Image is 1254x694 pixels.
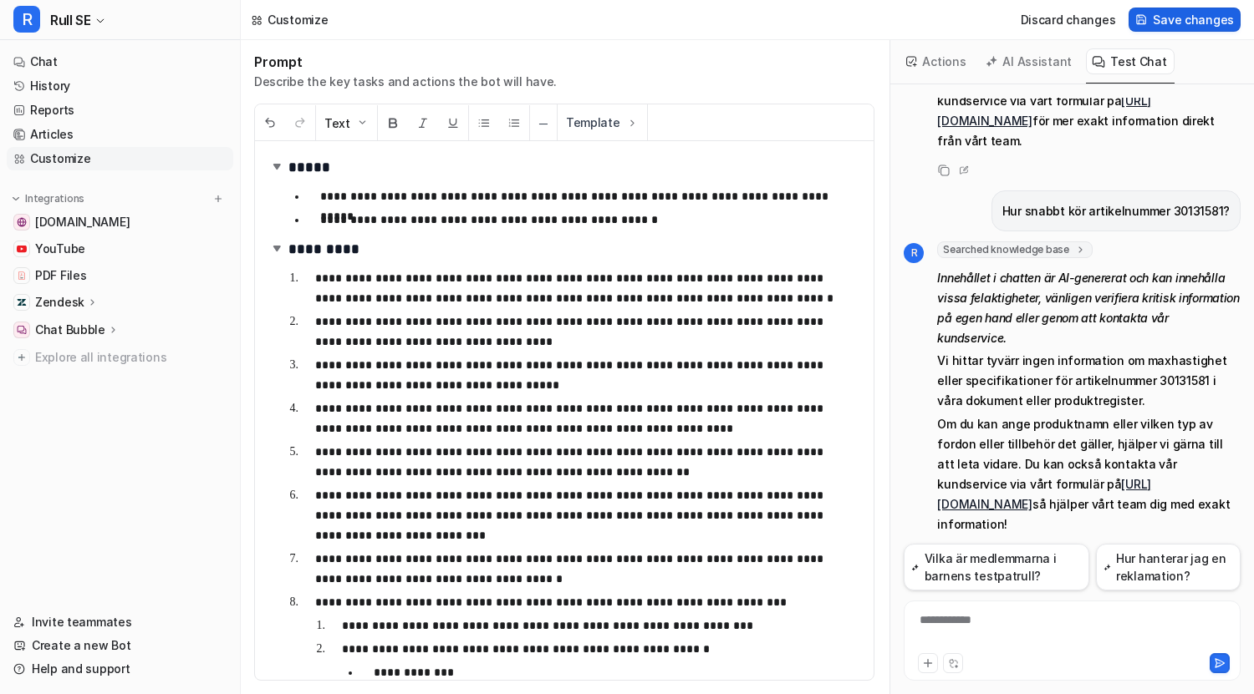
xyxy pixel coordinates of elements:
span: Save changes [1153,11,1234,28]
button: Ordered List [499,105,529,141]
a: Reports [7,99,233,122]
img: Chat Bubble [17,325,27,335]
button: Undo [255,105,285,141]
span: R [904,243,924,263]
button: Italic [408,105,438,141]
img: www.rull.se [17,217,27,227]
button: Hur hanterar jag en reklamation? [1096,544,1241,590]
button: Text [316,105,377,141]
a: Invite teammates [7,610,233,634]
button: Vilka är medlemmarna i barnens testpatrull? [904,544,1088,590]
span: Explore all integrations [35,344,227,371]
button: Template [558,104,647,140]
em: Innehållet i chatten är AI-genererat och kan innehålla vissa felaktigheter, vänligen verifiera kr... [937,271,1239,345]
img: expand menu [10,193,22,205]
img: Bold [386,116,400,129]
h1: Prompt [254,53,557,70]
button: Discard changes [1014,8,1123,32]
button: Actions [900,48,973,74]
button: Underline [438,105,468,141]
img: Zendesk [17,297,27,307]
img: Unordered List [477,116,491,129]
span: R [13,6,40,33]
a: Customize [7,147,233,170]
p: Integrations [25,192,84,205]
button: Test Chat [1086,48,1174,74]
p: Zendesk [35,294,84,311]
p: Chat Bubble [35,322,105,338]
button: Redo [285,105,315,141]
img: Redo [293,116,307,129]
img: menu_add.svg [212,193,224,205]
a: Chat [7,50,233,73]
img: Ordered List [507,116,521,129]
img: expand-arrow.svg [268,158,285,175]
a: History [7,74,233,98]
img: Template [625,116,639,129]
span: PDF Files [35,267,86,284]
a: Explore all integrations [7,346,233,369]
span: Rull SE [50,8,90,32]
img: explore all integrations [13,349,30,366]
button: Unordered List [469,105,499,141]
img: Undo [263,116,277,129]
p: Describe the key tasks and actions the bot will have. [254,73,557,90]
p: Hur snabbt kör artikelnummer 30131581? [1002,201,1230,221]
span: [DOMAIN_NAME] [35,214,130,230]
a: [URL][DOMAIN_NAME] [937,94,1151,128]
a: YouTubeYouTube [7,237,233,261]
button: ─ [530,105,557,141]
p: Om du kan ange produktnamn eller vilken typ av fordon eller tillbehör det gäller, hjälper vi gärn... [937,414,1241,534]
a: Articles [7,123,233,146]
img: expand-arrow.svg [268,240,285,256]
a: [URL][DOMAIN_NAME] [937,477,1151,511]
img: YouTube [17,244,27,254]
a: www.rull.se[DOMAIN_NAME] [7,210,233,234]
span: YouTube [35,241,85,257]
img: PDF Files [17,271,27,281]
img: Italic [416,116,430,129]
p: Vi hittar tyvärr ingen information om maxhastighet eller specifikationer för artikelnummer 301315... [937,351,1241,411]
button: Bold [378,105,408,141]
button: AI Assistant [980,48,1079,74]
button: Integrations [7,190,89,207]
a: Create a new Bot [7,634,233,657]
span: Searched knowledge base [937,241,1092,258]
button: Save changes [1129,8,1241,32]
img: Underline [446,116,460,129]
img: Dropdown Down Arrow [355,116,369,129]
a: PDF FilesPDF Files [7,264,233,287]
div: Customize [268,11,328,28]
a: Help and support [7,657,233,681]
